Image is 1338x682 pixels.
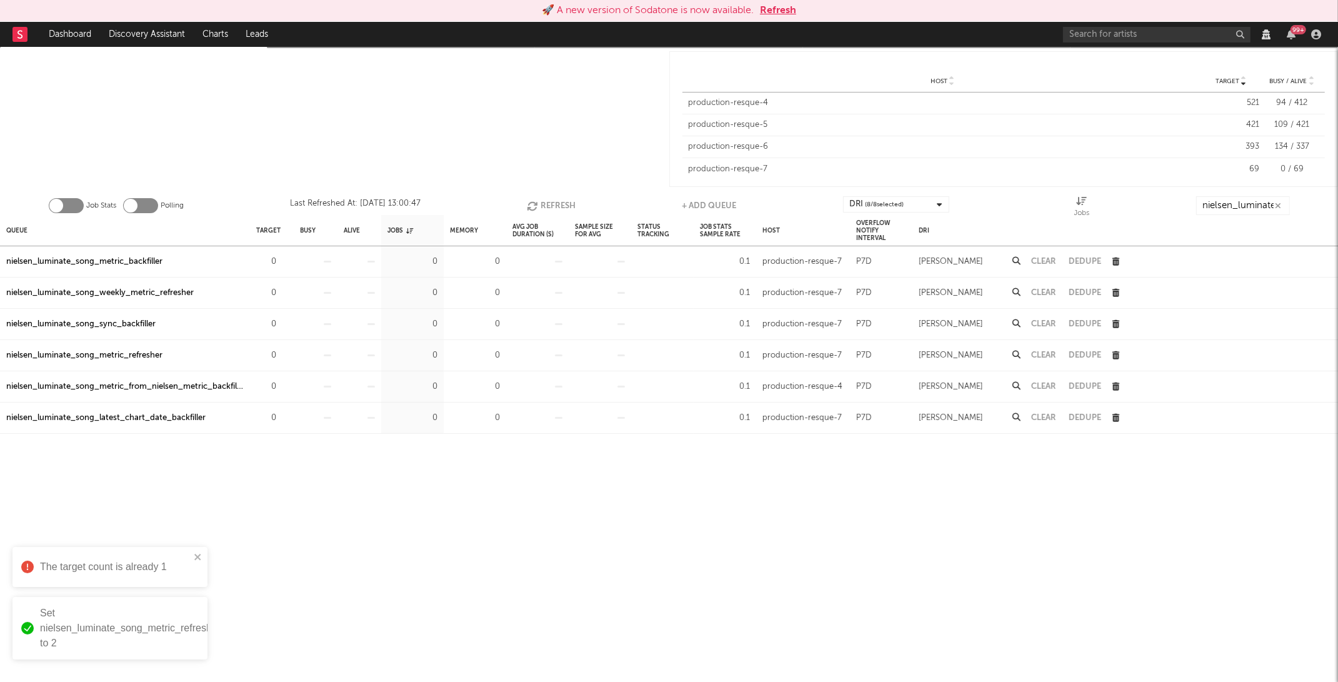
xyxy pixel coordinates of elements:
[1270,78,1307,85] span: Busy / Alive
[850,197,904,212] div: DRI
[291,196,421,215] div: Last Refreshed At: [DATE] 13:00:47
[542,3,754,18] div: 🚀 A new version of Sodatone is now available.
[762,286,842,301] div: production-resque-7
[450,286,500,301] div: 0
[256,217,281,244] div: Target
[6,379,244,394] a: nielsen_luminate_song_metric_from_nielsen_metric_backfiller
[100,22,194,47] a: Discovery Assistant
[450,411,500,426] div: 0
[919,411,983,426] div: [PERSON_NAME]
[387,348,437,363] div: 0
[512,217,562,244] div: Avg Job Duration (s)
[387,217,413,244] div: Jobs
[1031,289,1056,297] button: Clear
[450,217,478,244] div: Memory
[689,119,1197,131] div: production-resque-5
[856,379,872,394] div: P7D
[1069,414,1101,422] button: Dedupe
[87,198,117,213] label: Job Stats
[6,317,156,332] a: nielsen_luminate_song_sync_backfiller
[689,141,1197,153] div: production-resque-6
[1291,25,1306,34] div: 99 +
[6,254,162,269] a: nielsen_luminate_song_metric_backfiller
[856,217,906,244] div: Overflow Notify Interval
[762,348,842,363] div: production-resque-7
[1063,27,1251,43] input: Search for artists
[6,411,206,426] a: nielsen_luminate_song_latest_chart_date_backfiller
[1203,141,1259,153] div: 393
[1266,141,1319,153] div: 134 / 337
[931,78,947,85] span: Host
[856,254,872,269] div: P7D
[194,22,237,47] a: Charts
[700,317,750,332] div: 0.1
[856,286,872,301] div: P7D
[344,217,360,244] div: Alive
[1203,119,1259,131] div: 421
[866,197,904,212] span: ( 8 / 8 selected)
[387,411,437,426] div: 0
[450,317,500,332] div: 0
[450,254,500,269] div: 0
[856,411,872,426] div: P7D
[194,552,202,564] button: close
[1266,163,1319,176] div: 0 / 69
[387,286,437,301] div: 0
[700,348,750,363] div: 0.1
[689,163,1197,176] div: production-resque-7
[1074,196,1090,220] div: Jobs
[1069,258,1101,266] button: Dedupe
[689,97,1197,109] div: production-resque-4
[1196,196,1290,215] input: Search...
[762,317,842,332] div: production-resque-7
[919,317,983,332] div: [PERSON_NAME]
[1031,383,1056,391] button: Clear
[256,254,276,269] div: 0
[762,411,842,426] div: production-resque-7
[1074,206,1090,221] div: Jobs
[762,217,780,244] div: Host
[300,217,316,244] div: Busy
[40,606,221,651] div: Set nielsen_luminate_song_metric_refresher to 2
[387,317,437,332] div: 0
[1203,97,1259,109] div: 521
[856,348,872,363] div: P7D
[527,196,576,215] button: Refresh
[40,559,190,574] div: The target count is already 1
[1216,78,1239,85] span: Target
[1203,163,1259,176] div: 69
[856,317,872,332] div: P7D
[387,379,437,394] div: 0
[682,196,737,215] button: + Add Queue
[1069,289,1101,297] button: Dedupe
[6,286,194,301] a: nielsen_luminate_song_weekly_metric_refresher
[256,379,276,394] div: 0
[256,317,276,332] div: 0
[919,348,983,363] div: [PERSON_NAME]
[256,411,276,426] div: 0
[450,379,500,394] div: 0
[919,254,983,269] div: [PERSON_NAME]
[1031,414,1056,422] button: Clear
[700,379,750,394] div: 0.1
[1287,29,1296,39] button: 99+
[760,3,796,18] button: Refresh
[1266,97,1319,109] div: 94 / 412
[575,217,625,244] div: Sample Size For Avg
[161,198,184,213] label: Polling
[637,217,687,244] div: Status Tracking
[387,254,437,269] div: 0
[762,379,842,394] div: production-resque-4
[1031,258,1056,266] button: Clear
[1069,351,1101,359] button: Dedupe
[6,348,162,363] a: nielsen_luminate_song_metric_refresher
[1069,320,1101,328] button: Dedupe
[762,254,842,269] div: production-resque-7
[237,22,277,47] a: Leads
[1266,119,1319,131] div: 109 / 421
[700,217,750,244] div: Job Stats Sample Rate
